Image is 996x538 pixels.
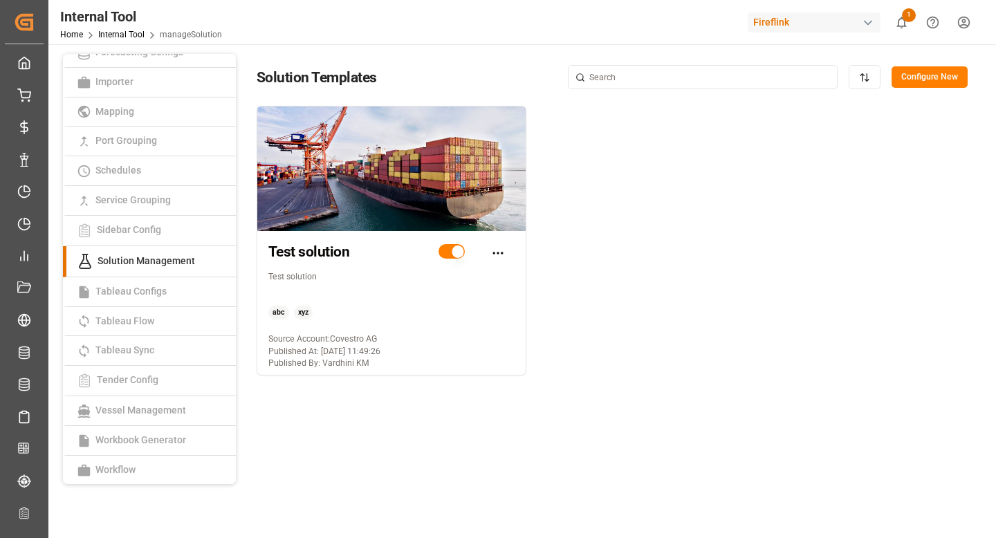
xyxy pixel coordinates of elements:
[63,366,236,396] a: Tender Config
[63,127,236,156] a: Port Grouping
[63,156,236,186] a: Schedules
[268,358,515,370] p: Published By: Vardhini KM
[748,9,886,35] button: Fireflink
[917,7,948,38] button: Help Center
[91,405,190,416] span: Vessel Management
[63,216,236,246] a: Sidebar Config
[268,242,414,261] h3: Test solution
[268,306,289,319] div: abc
[91,106,138,117] span: Mapping
[91,165,145,176] span: Schedules
[268,333,515,346] p: Source Account: Covestro AG
[886,7,917,38] button: show 1 new notifications
[91,135,161,146] span: Port Grouping
[568,65,838,89] input: Search
[63,456,236,485] a: Workflow
[294,306,313,319] div: xyz
[63,98,236,127] a: Mapping
[91,46,187,57] span: Forecasting Configs
[60,6,222,27] div: Internal Tool
[268,271,510,296] p: Test solution
[93,224,165,235] span: Sidebar Config
[268,346,515,358] p: Published At: [DATE] 11:49:26
[60,30,83,39] a: Home
[63,246,236,277] a: Solution Management
[91,315,158,326] span: Tableau Flow
[63,186,236,216] a: Service Grouping
[91,194,175,205] span: Service Grouping
[748,12,880,33] div: Fireflink
[63,426,236,456] a: Workbook Generator
[63,277,236,307] a: Tableau Configs
[892,66,968,89] button: Configure New
[91,464,140,475] span: Workflow
[93,254,199,266] span: Solution Management
[257,106,526,231] img: iStock-10759532221%20(2)_1756535996529_081be0d70f44.jpg
[91,76,138,87] span: Importer
[91,286,171,297] span: Tableau Configs
[63,307,236,337] a: Tableau Flow
[91,344,158,355] span: Tableau Sync
[902,8,916,22] span: 1
[63,68,236,98] a: Importer
[93,374,163,385] span: Tender Config
[63,336,236,366] a: Tableau Sync
[257,68,377,87] h3: Solution Templates
[98,30,145,39] a: Internal Tool
[91,434,190,445] span: Workbook Generator
[63,396,236,426] a: Vessel Management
